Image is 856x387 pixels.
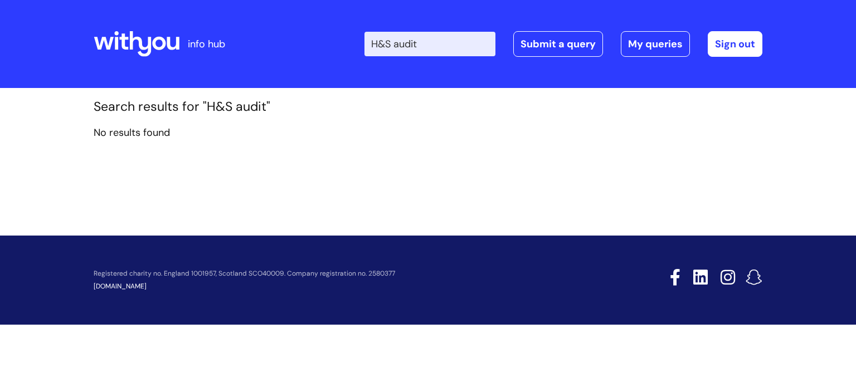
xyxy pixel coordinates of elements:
p: No results found [94,124,762,141]
div: | - [364,31,762,57]
p: Registered charity no. England 1001957, Scotland SCO40009. Company registration no. 2580377 [94,270,591,277]
h1: Search results for "H&S audit" [94,99,762,115]
p: info hub [188,35,225,53]
a: Submit a query [513,31,603,57]
a: My queries [621,31,690,57]
input: Search [364,32,495,56]
a: [DOMAIN_NAME] [94,282,147,291]
a: Sign out [708,31,762,57]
